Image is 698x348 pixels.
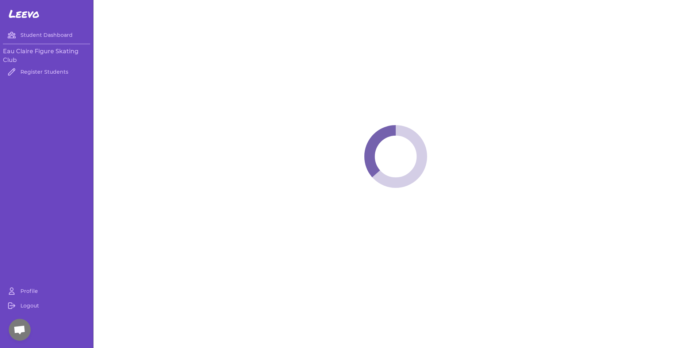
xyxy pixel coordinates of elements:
span: Leevo [9,7,39,20]
a: Student Dashboard [3,28,90,42]
a: Open chat [9,319,31,341]
a: Register Students [3,65,90,79]
h3: Eau Claire Figure Skating Club [3,47,90,65]
a: Profile [3,284,90,298]
a: Logout [3,298,90,313]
